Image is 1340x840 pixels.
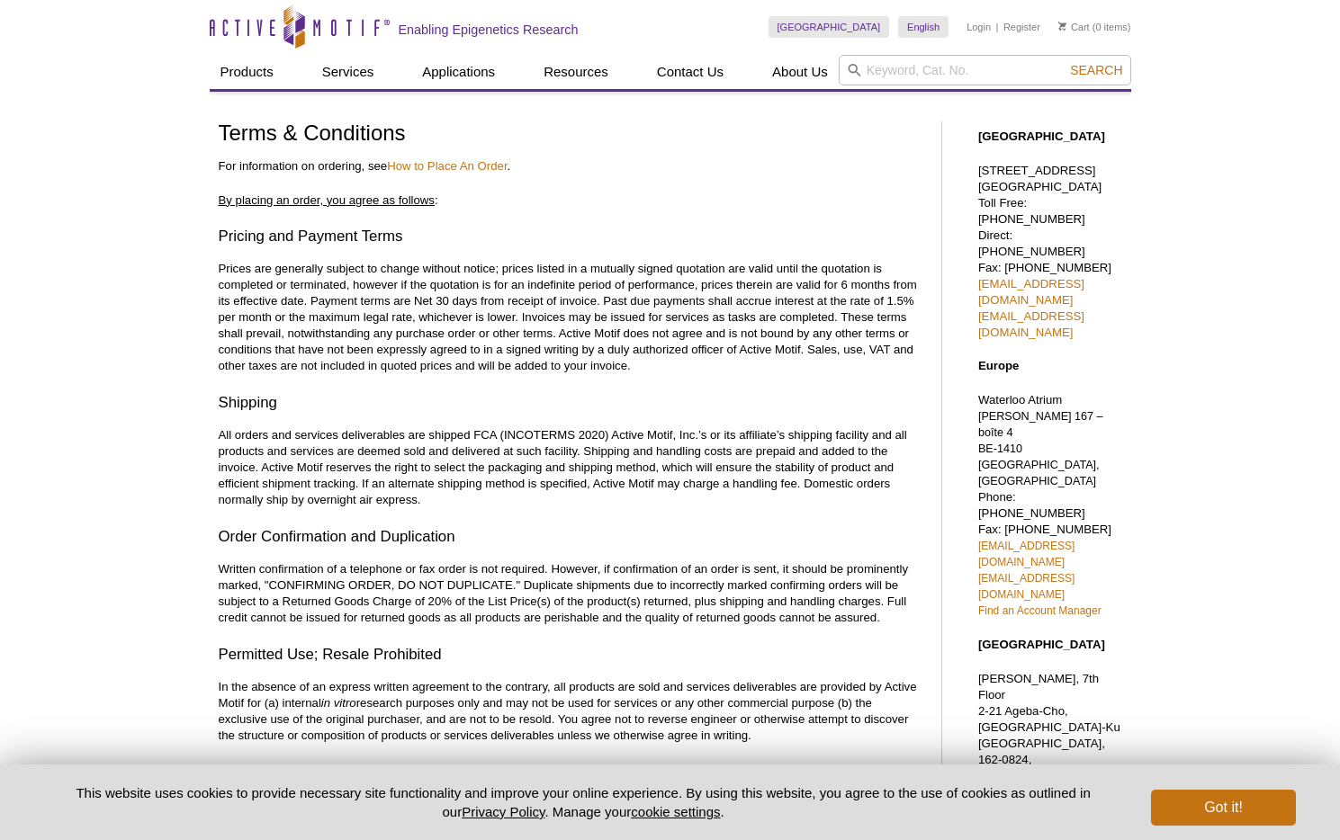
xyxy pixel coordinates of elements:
[219,526,923,548] h3: Order Confirmation and Duplication
[1065,62,1128,78] button: Search
[978,638,1105,651] strong: [GEOGRAPHIC_DATA]
[387,159,507,173] a: How to Place An Order
[1058,16,1131,38] li: (0 items)
[1003,21,1040,33] a: Register
[219,261,923,374] p: Prices are generally subject to change without notice; prices listed in a mutually signed quotati...
[219,561,923,626] p: Written confirmation of a telephone or fax order is not required. However, if confirmation of an ...
[978,277,1084,307] a: [EMAIL_ADDRESS][DOMAIN_NAME]
[996,16,999,38] li: |
[978,410,1103,487] span: [PERSON_NAME] 167 – boîte 4 BE-1410 [GEOGRAPHIC_DATA], [GEOGRAPHIC_DATA]
[761,55,839,89] a: About Us
[533,55,619,89] a: Resources
[219,427,923,508] p: All orders and services deliverables are shipped FCA (INCOTERMS 2020) Active Motif, Inc.’s or its...
[1058,21,1090,33] a: Cart
[311,55,385,89] a: Services
[978,309,1084,339] a: [EMAIL_ADDRESS][DOMAIN_NAME]
[219,192,923,209] p: :
[631,804,720,819] button: cookie settings
[219,158,923,174] p: For information on ordering, see .
[978,359,1019,372] strong: Europe
[219,392,923,414] h3: Shipping
[210,55,284,89] a: Products
[978,540,1075,568] a: [EMAIL_ADDRESS][DOMAIN_NAME]
[45,783,1122,821] p: This website uses cookies to provide necessary site functionality and improve your online experie...
[1151,790,1295,826] button: Got it!
[898,16,949,38] a: English
[321,696,356,710] i: in vitro
[1070,63,1122,77] span: Search
[978,163,1122,341] p: [STREET_ADDRESS] [GEOGRAPHIC_DATA] Toll Free: [PHONE_NUMBER] Direct: [PHONE_NUMBER] Fax: [PHONE_N...
[219,679,923,744] p: In the absence of an express written agreement to the contrary, all products are sold and service...
[646,55,734,89] a: Contact Us
[219,762,923,783] h3: Claims and Returns
[769,16,890,38] a: [GEOGRAPHIC_DATA]
[411,55,506,89] a: Applications
[219,193,435,207] u: By placing an order, you agree as follows
[978,604,1102,617] a: Find an Account Manager
[462,804,544,819] a: Privacy Policy
[978,392,1122,619] p: Waterloo Atrium Phone: [PHONE_NUMBER] Fax: [PHONE_NUMBER]
[967,21,991,33] a: Login
[839,55,1131,85] input: Keyword, Cat. No.
[978,572,1075,601] a: [EMAIL_ADDRESS][DOMAIN_NAME]
[219,644,923,666] h3: Permitted Use; Resale Prohibited
[399,22,579,38] h2: Enabling Epigenetics Research
[978,130,1105,143] strong: [GEOGRAPHIC_DATA]
[1058,22,1066,31] img: Your Cart
[219,121,923,147] h1: Terms & Conditions
[219,226,923,247] h3: Pricing and Payment Terms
